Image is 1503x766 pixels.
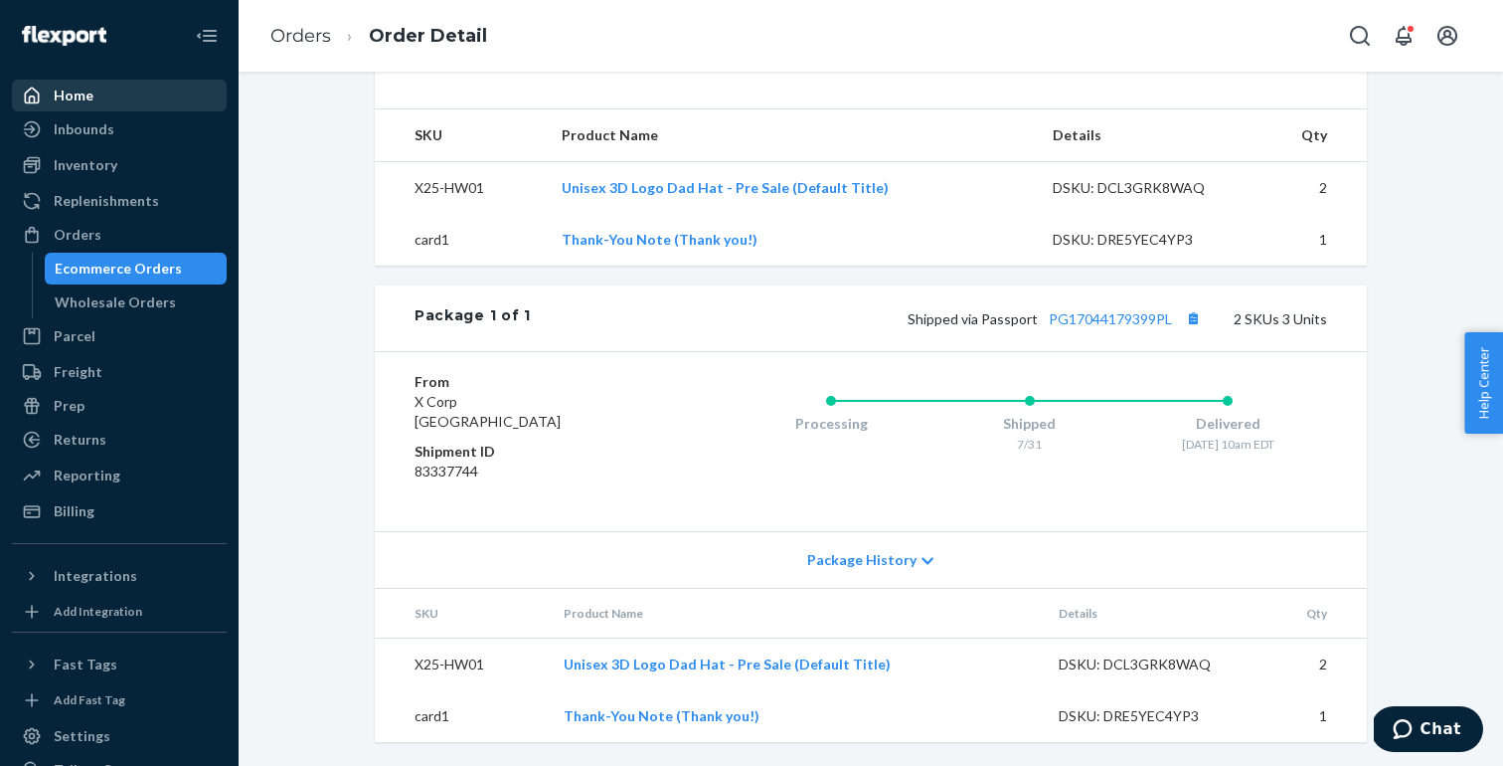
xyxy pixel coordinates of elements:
[807,550,917,570] span: Package History
[1464,332,1503,434] button: Help Center
[54,326,95,346] div: Parcel
[415,372,652,392] dt: From
[54,119,114,139] div: Inbounds
[45,287,228,318] a: Wholesale Orders
[54,466,120,485] div: Reporting
[254,7,503,66] ol: breadcrumbs
[54,430,106,450] div: Returns
[1053,178,1240,198] div: DSKU: DCL3GRK8WAQ
[54,191,159,211] div: Replenishments
[1043,589,1261,639] th: Details
[54,155,117,175] div: Inventory
[12,600,227,624] a: Add Integration
[55,292,176,312] div: Wholesale Orders
[1049,310,1172,327] a: PG17044179399PL
[1255,162,1367,215] td: 2
[12,720,227,752] a: Settings
[564,707,759,724] a: Thank-You Note (Thank you!)
[930,414,1129,434] div: Shipped
[54,691,125,708] div: Add Fast Tag
[415,305,531,331] div: Package 1 of 1
[1374,706,1483,756] iframe: Opens a widget where you can chat to one of our agents
[12,424,227,456] a: Returns
[1059,655,1246,674] div: DSKU: DCL3GRK8WAQ
[12,219,227,251] a: Orders
[548,589,1043,639] th: Product Name
[1384,16,1423,56] button: Open notifications
[54,655,117,674] div: Fast Tags
[1255,214,1367,266] td: 1
[45,253,228,285] a: Ecommerce Orders
[12,113,227,145] a: Inbounds
[12,560,227,592] button: Integrations
[375,690,548,742] td: card1
[546,109,1037,162] th: Product Name
[375,162,546,215] td: X25-HW01
[1340,16,1380,56] button: Open Search Box
[375,589,548,639] th: SKU
[375,109,546,162] th: SKU
[369,25,487,47] a: Order Detail
[54,225,101,245] div: Orders
[415,393,561,430] span: X Corp [GEOGRAPHIC_DATA]
[12,390,227,422] a: Prep
[564,656,891,672] a: Unisex 3D Logo Dad Hat - Pre Sale (Default Title)
[415,442,652,462] dt: Shipment ID
[1261,639,1367,691] td: 2
[54,362,102,382] div: Freight
[1261,690,1367,742] td: 1
[187,16,227,56] button: Close Navigation
[12,688,227,712] a: Add Fast Tag
[54,396,84,416] div: Prep
[12,80,227,111] a: Home
[908,310,1206,327] span: Shipped via Passport
[562,231,757,248] a: Thank-You Note (Thank you!)
[54,603,142,620] div: Add Integration
[1427,16,1467,56] button: Open account menu
[375,639,548,691] td: X25-HW01
[12,356,227,388] a: Freight
[22,26,106,46] img: Flexport logo
[415,462,652,481] dd: 83337744
[12,149,227,181] a: Inventory
[12,460,227,491] a: Reporting
[12,495,227,527] a: Billing
[12,185,227,217] a: Replenishments
[1059,706,1246,726] div: DSKU: DRE5YEC4YP3
[531,305,1327,331] div: 2 SKUs 3 Units
[1255,109,1367,162] th: Qty
[54,86,93,105] div: Home
[375,214,546,266] td: card1
[1180,305,1206,331] button: Copy tracking number
[732,414,930,434] div: Processing
[270,25,331,47] a: Orders
[1128,414,1327,434] div: Delivered
[12,649,227,680] button: Fast Tags
[1128,436,1327,453] div: [DATE] 10am EDT
[1037,109,1255,162] th: Details
[54,726,110,746] div: Settings
[1053,230,1240,250] div: DSKU: DRE5YEC4YP3
[55,259,182,279] div: Ecommerce Orders
[54,501,94,521] div: Billing
[1261,589,1367,639] th: Qty
[54,566,137,586] div: Integrations
[12,320,227,352] a: Parcel
[562,179,889,196] a: Unisex 3D Logo Dad Hat - Pre Sale (Default Title)
[930,436,1129,453] div: 7/31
